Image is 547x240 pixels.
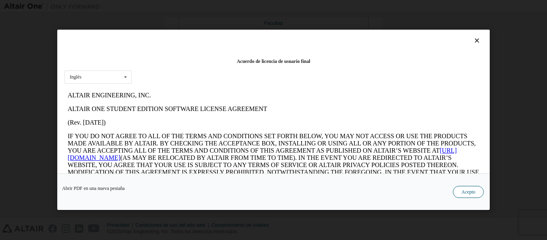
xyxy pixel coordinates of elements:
font: Acepto [461,190,475,195]
p: ALTAIR ENGINEERING, INC. [3,3,415,10]
font: Acuerdo de licencia de usuario final [237,58,310,64]
font: Abrir PDF en una nueva pestaña [62,186,125,192]
p: IF YOU DO NOT AGREE TO ALL OF THE TERMS AND CONDITIONS SET FORTH BELOW, YOU MAY NOT ACCESS OR USE... [3,44,415,102]
font: Inglés [70,75,81,80]
a: Abrir PDF en una nueva pestaña [62,186,125,191]
button: Acepto [453,186,484,198]
p: ALTAIR ONE STUDENT EDITION SOFTWARE LICENSE AGREEMENT [3,17,415,24]
p: (Rev. [DATE]) [3,30,415,38]
a: [URL][DOMAIN_NAME] [3,58,392,73]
